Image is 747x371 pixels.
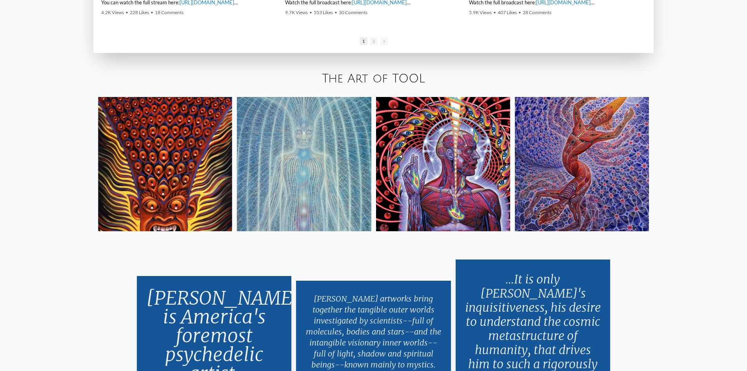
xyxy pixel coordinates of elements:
[334,9,337,15] span: •
[125,9,128,15] span: •
[339,9,367,15] span: 30 Comments
[314,9,333,15] span: 553 Likes
[285,9,308,15] span: 9.7K Views
[309,9,312,15] span: •
[322,72,425,85] a: The Art of TOOL
[151,9,153,15] span: •
[493,9,496,15] span: •
[469,9,492,15] span: 5.9K Views
[498,9,517,15] span: 407 Likes
[523,9,551,15] span: 28 Comments
[360,37,367,45] span: 1
[155,9,184,15] span: 18 Comments
[518,9,521,15] span: •
[370,37,378,45] span: 2
[130,9,149,15] span: 228 Likes
[101,9,124,15] span: 4.2K Views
